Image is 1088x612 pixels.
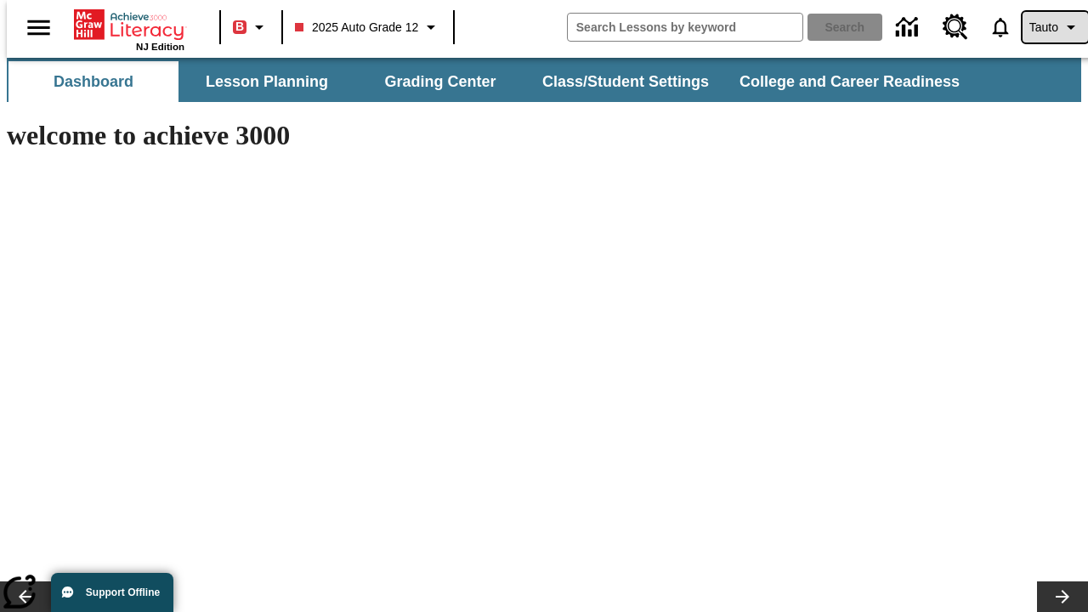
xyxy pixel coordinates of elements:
button: Profile/Settings [1023,12,1088,42]
span: Support Offline [86,586,160,598]
a: Resource Center, Will open in new tab [932,4,978,50]
span: B [235,16,244,37]
a: Notifications [978,5,1023,49]
div: Home [74,6,184,52]
span: NJ Edition [136,42,184,52]
button: College and Career Readiness [726,61,973,102]
button: Lesson carousel, Next [1037,581,1088,612]
button: Boost Class color is red. Change class color [226,12,276,42]
a: Data Center [886,4,932,51]
h1: welcome to achieve 3000 [7,120,741,151]
span: Tauto [1029,19,1058,37]
input: search field [568,14,802,41]
button: Grading Center [355,61,525,102]
button: Open side menu [14,3,64,53]
a: Home [74,8,184,42]
button: Lesson Planning [182,61,352,102]
div: SubNavbar [7,58,1081,102]
button: Support Offline [51,573,173,612]
span: 2025 Auto Grade 12 [295,19,418,37]
div: SubNavbar [7,61,975,102]
button: Class/Student Settings [529,61,722,102]
button: Class: 2025 Auto Grade 12, Select your class [288,12,448,42]
button: Dashboard [8,61,178,102]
